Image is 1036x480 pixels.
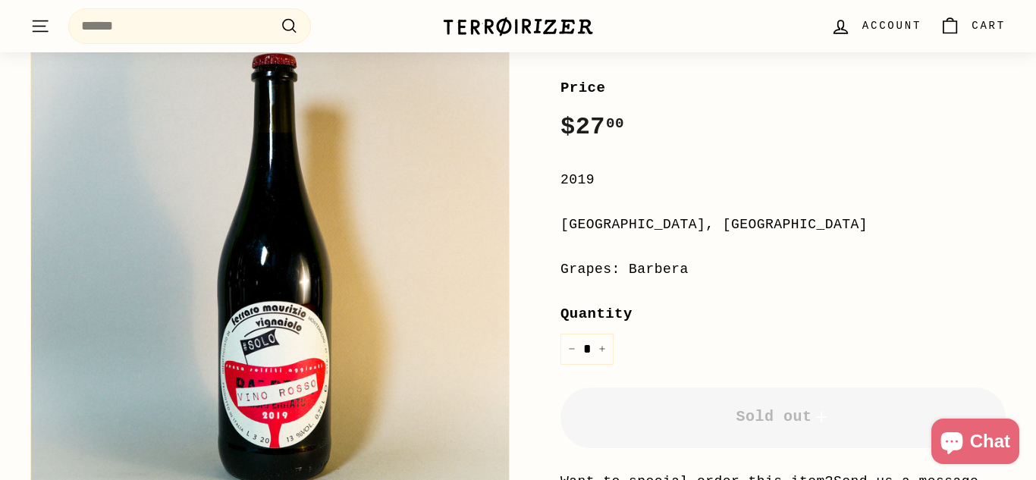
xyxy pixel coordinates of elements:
[927,419,1024,468] inbox-online-store-chat: Shopify online store chat
[931,4,1015,49] a: Cart
[560,334,614,365] input: quantity
[591,334,614,365] button: Increase item quantity by one
[560,113,624,141] span: $27
[736,408,830,425] span: Sold out
[560,77,1006,99] label: Price
[560,334,583,365] button: Reduce item quantity by one
[972,17,1006,34] span: Cart
[560,259,1006,281] div: Grapes: Barbera
[560,303,1006,325] label: Quantity
[606,115,624,132] sup: 00
[862,17,921,34] span: Account
[560,214,1006,236] div: [GEOGRAPHIC_DATA], [GEOGRAPHIC_DATA]
[821,4,931,49] a: Account
[560,387,1006,448] button: Sold out
[560,169,1006,191] div: 2019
